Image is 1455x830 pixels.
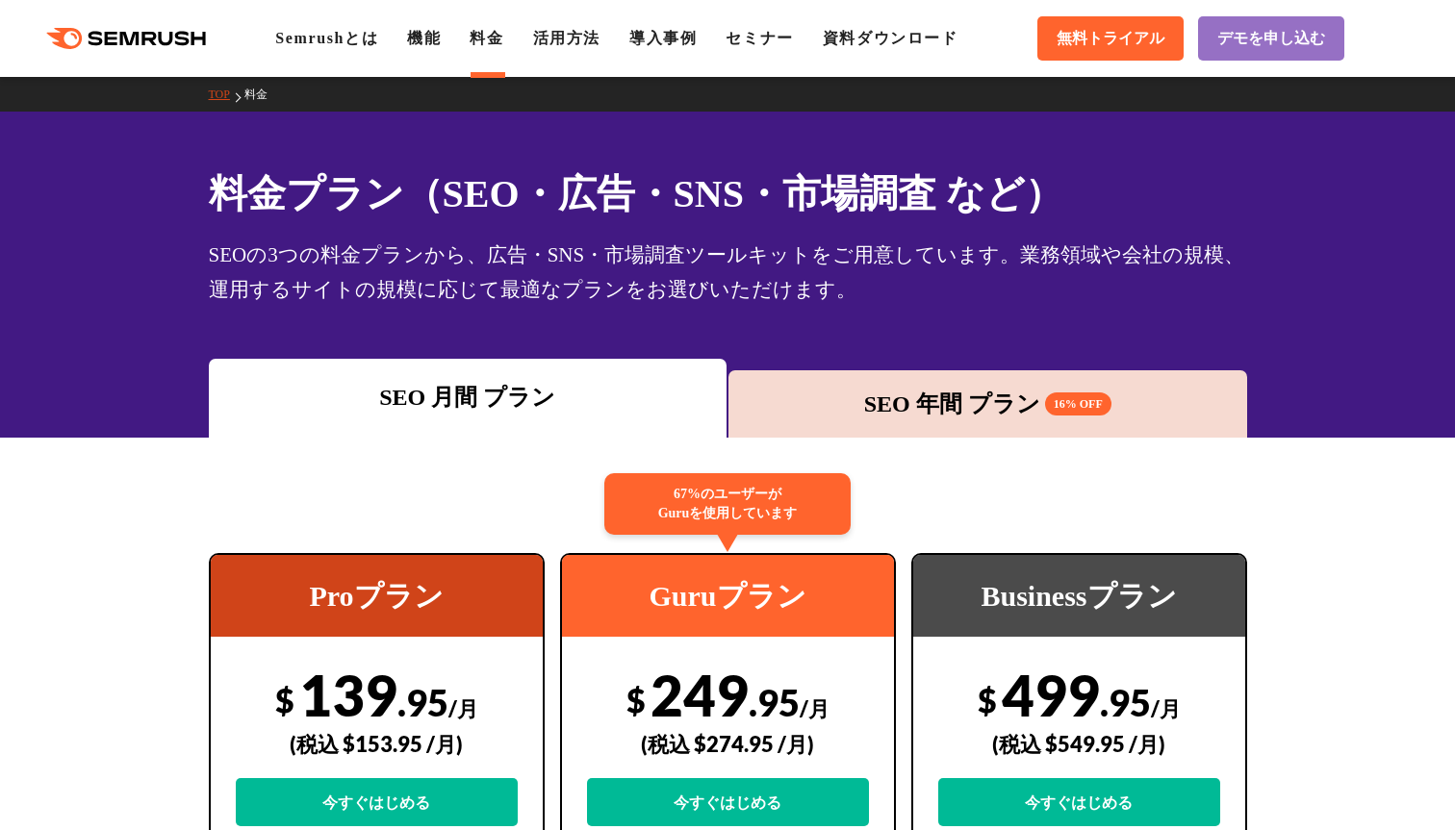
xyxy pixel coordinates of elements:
[587,661,869,826] div: 249
[1151,695,1181,721] span: /月
[749,680,800,724] span: .95
[800,695,830,721] span: /月
[1057,29,1164,49] span: 無料トライアル
[629,30,697,46] a: 導入事例
[211,555,543,637] div: Proプラン
[587,710,869,778] div: (税込 $274.95 /月)
[1100,680,1151,724] span: .95
[209,165,1247,222] h1: 料金プラン（SEO・広告・SNS・市場調査 など）
[275,680,294,719] span: $
[448,695,478,721] span: /月
[626,680,646,719] span: $
[533,30,600,46] a: 活用方法
[587,778,869,826] a: 今すぐはじめる
[1045,392,1111,415] span: 16% OFF
[978,680,997,719] span: $
[1037,16,1184,61] a: 無料トライアル
[236,661,518,826] div: 139
[236,778,518,826] a: 今すぐはじめる
[938,661,1220,826] div: 499
[1198,16,1344,61] a: デモを申し込む
[738,387,1238,421] div: SEO 年間 プラン
[244,88,282,101] a: 料金
[726,30,793,46] a: セミナー
[209,238,1247,307] div: SEOの3つの料金プランから、広告・SNS・市場調査ツールキットをご用意しています。業務領域や会社の規模、運用するサイトの規模に応じて最適なプランをお選びいただけます。
[1217,29,1325,49] span: デモを申し込む
[470,30,503,46] a: 料金
[407,30,441,46] a: 機能
[938,778,1220,826] a: 今すぐはじめる
[913,555,1245,637] div: Businessプラン
[218,380,718,415] div: SEO 月間 プラン
[236,710,518,778] div: (税込 $153.95 /月)
[604,473,851,535] div: 67%のユーザーが Guruを使用しています
[938,710,1220,778] div: (税込 $549.95 /月)
[209,88,244,101] a: TOP
[275,30,378,46] a: Semrushとは
[823,30,958,46] a: 資料ダウンロード
[397,680,448,724] span: .95
[562,555,894,637] div: Guruプラン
